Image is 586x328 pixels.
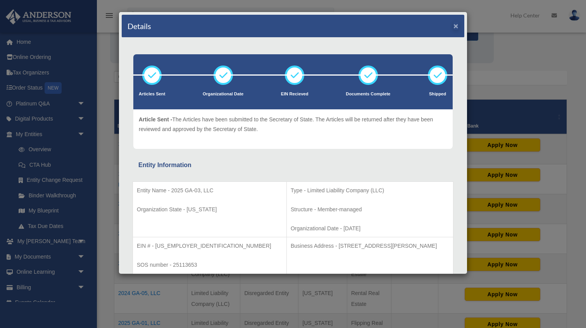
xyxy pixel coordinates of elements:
span: Article Sent - [139,116,172,123]
h4: Details [128,21,151,31]
p: Articles Sent [139,90,165,98]
p: Entity Name - 2025 GA-03, LLC [137,186,283,195]
p: Documents Complete [346,90,390,98]
button: × [453,22,458,30]
p: Organization State - [US_STATE] [137,205,283,214]
p: Structure - Member-managed [291,205,449,214]
p: Organizational Date [203,90,243,98]
p: Business Address - [STREET_ADDRESS][PERSON_NAME] [291,241,449,251]
p: EIN Recieved [281,90,309,98]
p: EIN # - [US_EMPLOYER_IDENTIFICATION_NUMBER] [137,241,283,251]
p: Shipped [428,90,447,98]
p: Type - Limited Liability Company (LLC) [291,186,449,195]
p: SOS number - 25113653 [137,260,283,270]
div: Entity Information [138,160,448,171]
p: The Articles have been submitted to the Secretary of State. The Articles will be returned after t... [139,115,447,134]
p: Organizational Date - [DATE] [291,224,449,233]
